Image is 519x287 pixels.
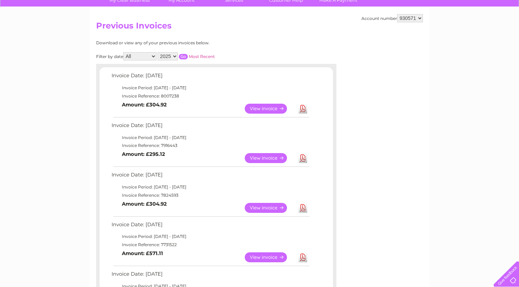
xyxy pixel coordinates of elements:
b: Amount: £295.12 [122,151,165,157]
td: Invoice Date: [DATE] [110,269,311,282]
a: Contact [473,29,490,34]
td: Invoice Date: [DATE] [110,71,311,84]
a: Download [299,252,307,262]
b: Amount: £304.92 [122,102,167,108]
a: Download [299,104,307,114]
td: Invoice Period: [DATE] - [DATE] [110,232,311,241]
b: Amount: £571.11 [122,250,163,256]
a: View [245,252,295,262]
a: Most Recent [189,54,215,59]
td: Invoice Reference: 7731522 [110,241,311,249]
td: Invoice Reference: 7916443 [110,141,311,150]
a: Blog [459,29,469,34]
img: logo.png [18,18,53,39]
div: Download or view any of your previous invoices below. [96,41,276,45]
a: 0333 014 3131 [390,3,437,12]
td: Invoice Date: [DATE] [110,220,311,233]
a: View [245,104,295,114]
div: Filter by date [96,52,276,60]
a: Download [299,203,307,213]
a: Download [299,153,307,163]
a: Telecoms [435,29,455,34]
td: Invoice Date: [DATE] [110,170,311,183]
a: View [245,203,295,213]
a: View [245,153,295,163]
td: Invoice Reference: 7824593 [110,191,311,199]
td: Invoice Period: [DATE] - [DATE] [110,84,311,92]
a: Water [398,29,411,34]
div: Account number [361,14,423,22]
td: Invoice Period: [DATE] - [DATE] [110,183,311,191]
b: Amount: £304.92 [122,201,167,207]
td: Invoice Date: [DATE] [110,121,311,134]
td: Invoice Period: [DATE] - [DATE] [110,134,311,142]
a: Energy [415,29,430,34]
h2: Previous Invoices [96,21,423,34]
td: Invoice Reference: 8007238 [110,92,311,100]
a: Log out [496,29,512,34]
div: Clear Business is a trading name of Verastar Limited (registered in [GEOGRAPHIC_DATA] No. 3667643... [98,4,422,33]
